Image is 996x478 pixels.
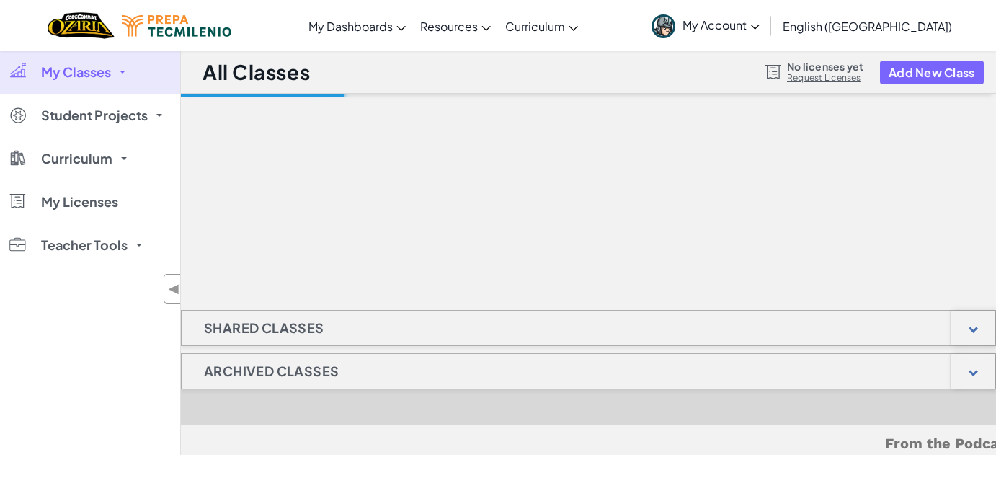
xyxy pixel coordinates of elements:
span: Teacher Tools [41,239,128,252]
img: Tecmilenio logo [122,15,231,37]
span: My Account [682,17,760,32]
span: My Dashboards [308,19,393,34]
a: My Account [644,3,767,48]
a: Request Licenses [787,72,863,84]
a: English ([GEOGRAPHIC_DATA]) [775,6,959,45]
a: Curriculum [498,6,585,45]
span: Curriculum [41,152,112,165]
h1: Archived Classes [182,353,361,389]
h1: Shared Classes [182,310,347,346]
a: Ozaria by CodeCombat logo [48,11,115,40]
span: ◀ [168,278,180,299]
span: No licenses yet [787,61,863,72]
span: Curriculum [505,19,565,34]
span: My Licenses [41,195,118,208]
a: My Dashboards [301,6,413,45]
span: Student Projects [41,109,148,122]
img: avatar [652,14,675,38]
span: English ([GEOGRAPHIC_DATA]) [783,19,952,34]
img: Home [48,11,115,40]
span: My Classes [41,66,111,79]
span: Resources [420,19,478,34]
button: Add New Class [880,61,984,84]
a: Resources [413,6,498,45]
h1: All Classes [203,58,310,86]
